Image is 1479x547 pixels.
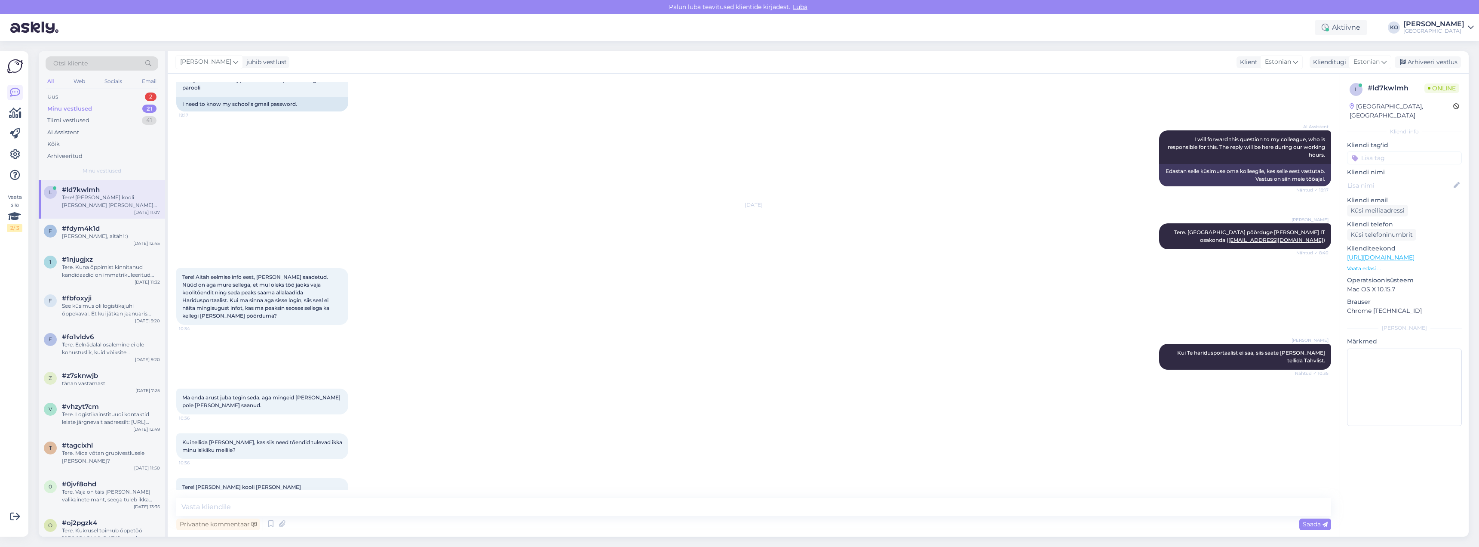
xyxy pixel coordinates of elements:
div: Kõik [47,140,60,148]
span: Nähtud ✓ 8:40 [1296,250,1329,256]
span: Saada [1303,520,1328,528]
a: [URL][DOMAIN_NAME] [1347,253,1415,261]
a: [PERSON_NAME][GEOGRAPHIC_DATA] [1403,21,1474,34]
div: [PERSON_NAME], aitäh! :) [62,232,160,240]
div: See küsimus oli logistikajuhi õppekaval. Et kui jätkan jaanuaris logistikaga, siis kas ma saan se... [62,302,160,318]
div: Tere. Eelnädalal osalemine ei ole kohustuslik, kuid võiksite mitteosalemisest siiski teada anda i... [62,341,160,356]
div: Email [140,76,158,87]
span: AI Assistent [1296,124,1329,130]
p: Brauser [1347,297,1462,306]
p: Chrome [TECHNICAL_ID] [1347,306,1462,315]
span: f [49,336,52,343]
div: 21 [142,105,156,113]
div: 41 [142,116,156,125]
div: All [46,76,55,87]
div: Küsi meiliaadressi [1347,205,1408,216]
a: [EMAIL_ADDRESS][DOMAIN_NAME] [1228,237,1323,243]
span: #ld7kwlmh [62,186,100,194]
div: Tere. Kuna õppimist kinnitanud kandidaadid on immatrikuleeritud [DATE], siis nüüd loobumiseks pea... [62,263,160,279]
p: Kliendi nimi [1347,168,1462,177]
span: 0 [49,483,52,490]
div: [GEOGRAPHIC_DATA] [1403,28,1464,34]
p: Kliendi email [1347,196,1462,205]
img: Askly Logo [7,58,23,74]
span: 10:36 [179,460,211,466]
span: #0jvf8ohd [62,480,96,488]
span: Minu vestlused [83,167,121,175]
span: Ma enda arust juba tegin seda, aga mingeid [PERSON_NAME] pole [PERSON_NAME] saanud. [182,394,342,408]
span: f [49,228,52,234]
div: Edastan selle küsimuse oma kolleegile, kes selle eest vastutab. Vastus on siin meie tööajal. [1159,164,1331,186]
div: Tere. Vaja on täis [PERSON_NAME] valikainete maht, seega tuleb ikka valikainete mahus teha ka oma... [62,488,160,504]
span: [PERSON_NAME] [180,57,231,67]
div: Privaatne kommentaar [176,519,260,530]
div: Klienditugi [1310,58,1346,67]
p: Kliendi tag'id [1347,141,1462,150]
span: Luba [790,3,810,11]
span: Nähtud ✓ 10:35 [1295,370,1329,377]
span: Nähtud ✓ 19:17 [1296,187,1329,193]
span: v [49,406,52,412]
p: Vaata edasi ... [1347,265,1462,272]
span: 10:34 [179,325,211,332]
div: 2 / 3 [7,224,22,232]
div: Minu vestlused [47,105,92,113]
div: I need to know my school's gmail password. [176,97,348,111]
div: [DATE] 13:35 [134,504,160,510]
span: 19:17 [179,112,211,118]
div: Tere. Logistikainstituudi kontaktid leiate järgnevalt aadressilt: [URL][DOMAIN_NAME] [62,411,160,426]
span: #tagcixhl [62,442,93,449]
div: Arhiveeri vestlus [1395,56,1461,68]
div: [DATE] 12:49 [133,426,160,433]
span: #1njugjxz [62,256,93,263]
div: # ld7kwlmh [1368,83,1424,93]
div: Kliendi info [1347,128,1462,136]
div: juhib vestlust [243,58,287,67]
span: Estonian [1353,57,1380,67]
div: [DATE] 11:32 [135,279,160,285]
div: [DATE] [176,201,1331,209]
div: [DATE] 7:25 [135,387,160,394]
span: #oj2pgzk4 [62,519,97,527]
span: 10:36 [179,415,211,421]
span: l [1355,86,1358,93]
span: #z7sknwjb [62,372,98,380]
span: t [49,445,52,451]
div: [PERSON_NAME] [1347,324,1462,332]
span: I will forward this question to my colleague, who is responsible for this. The reply will be here... [1168,136,1326,158]
div: [DATE] 9:20 [135,318,160,324]
span: #vhzyt7cm [62,403,99,411]
input: Lisa nimi [1347,181,1452,190]
span: #fo1vldv6 [62,333,94,341]
span: Otsi kliente [53,59,88,68]
p: Märkmed [1347,337,1462,346]
div: Uus [47,93,58,101]
div: Küsi telefoninumbrit [1347,229,1416,241]
div: tänan vastamast [62,380,160,387]
span: Tere! [PERSON_NAME] kooli [PERSON_NAME] [PERSON_NAME] nüüd näen ka tõendeid. Sellega on nüüd kõik... [182,484,334,506]
div: Socials [103,76,124,87]
p: Klienditeekond [1347,244,1462,253]
span: #fbfoxyji [62,294,92,302]
span: #fdym4k1d [62,225,100,232]
span: f [49,297,52,304]
span: 1 [49,259,51,265]
span: Kui tellida [PERSON_NAME], kas siis need tõendid tulevad ikka minu isikliku meilile? [182,439,344,453]
div: Tere! [PERSON_NAME] kooli [PERSON_NAME] [PERSON_NAME] nüüd näen ka tõendeid. Sellega on nüüd kõik... [62,194,160,209]
div: [GEOGRAPHIC_DATA], [GEOGRAPHIC_DATA] [1350,102,1453,120]
div: Vaata siia [7,193,22,232]
div: Klient [1237,58,1258,67]
p: Mac OS X 10.15.7 [1347,285,1462,294]
div: Tiimi vestlused [47,116,89,125]
div: [DATE] 11:50 [134,465,160,471]
div: [DATE] 9:20 [135,356,160,363]
p: Kliendi telefon [1347,220,1462,229]
div: KO [1388,22,1400,34]
span: [PERSON_NAME] [1292,216,1329,223]
input: Lisa tag [1347,151,1462,164]
span: z [49,375,52,381]
p: Operatsioonisüsteem [1347,276,1462,285]
div: Web [72,76,87,87]
div: [PERSON_NAME] [1403,21,1464,28]
span: l [49,189,52,195]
